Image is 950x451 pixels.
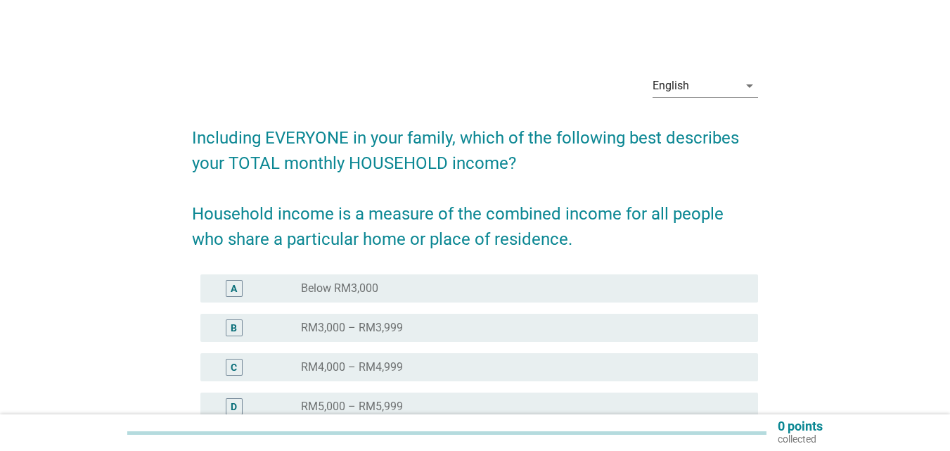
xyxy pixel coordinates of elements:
label: RM3,000 – RM3,999 [301,321,403,335]
h2: Including EVERYONE in your family, which of the following best describes your TOTAL monthly HOUSE... [192,111,758,252]
label: RM4,000 – RM4,999 [301,360,403,374]
div: B [231,321,237,336]
p: 0 points [778,420,823,433]
div: A [231,281,237,296]
div: English [653,80,689,92]
div: C [231,360,237,375]
p: collected [778,433,823,445]
div: D [231,400,237,414]
i: arrow_drop_down [741,77,758,94]
label: Below RM3,000 [301,281,378,296]
label: RM5,000 – RM5,999 [301,400,403,414]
